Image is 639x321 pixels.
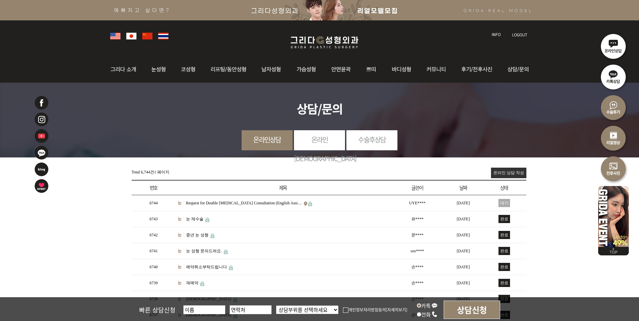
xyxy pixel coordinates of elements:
[498,231,510,239] span: 완료
[255,56,289,83] img: 남자성형
[419,56,454,83] img: 커뮤니티
[431,302,438,308] img: kakao_icon.png
[343,307,386,312] label: 개인정보처리방침동의
[34,95,49,110] img: 페이스북
[206,218,209,222] img: 비밀글
[34,112,49,127] img: 인스타그램
[346,130,397,149] a: 수술후상담
[132,259,176,275] td: 6740
[186,217,203,221] a: 눈 재수술
[598,153,629,184] img: 수술전후사진
[132,291,176,307] td: 6738
[445,291,482,307] td: [DATE]
[384,56,419,83] img: 바디성형
[308,202,312,206] img: 비밀글
[343,307,348,313] img: checkbox.png
[444,301,500,319] input: 상담신청
[34,179,49,193] img: 이벤트
[183,305,225,314] input: 이름
[132,211,176,227] td: 6743
[132,180,176,195] th: 번호
[445,211,482,227] td: [DATE]
[242,130,293,149] a: 온라인상담
[598,61,629,92] img: 카톡상담
[178,216,184,222] a: 눈
[445,275,482,291] td: [DATE]
[132,170,154,174] span: Total 6,744건
[598,122,629,153] img: 리얼영상
[498,263,510,271] span: 완료
[178,280,184,286] a: 눈
[598,247,629,255] img: 위로가기
[132,243,176,259] td: 6741
[502,56,532,83] img: 상담/문의
[431,311,438,317] img: call_icon.png
[492,33,501,37] img: info_text.jpg
[491,168,526,178] a: 온라인 상담 작성
[142,33,152,39] img: global_china.png
[224,250,228,254] img: 비밀글
[178,200,184,206] a: 눈
[158,33,168,39] img: global_thailand.png
[186,281,198,285] a: 재예약
[482,180,526,195] th: 상태
[289,56,324,83] img: 가슴성형
[598,31,629,61] img: 온라인상담
[176,180,390,195] th: 제목
[229,266,233,270] img: 비밀글
[445,259,482,275] td: [DATE]
[512,33,528,37] img: logout_text.jpg
[132,227,176,243] td: 6742
[110,33,120,39] img: global_usa.png
[34,129,49,143] img: 유투브
[417,302,438,309] label: 카톡
[498,247,510,255] span: 완료
[126,33,136,39] img: global_japan.png
[34,145,49,160] img: 카카오톡
[186,297,231,301] a: [DEMOGRAPHIC_DATA]
[174,56,203,83] img: 코성형
[445,243,482,259] td: [DATE]
[459,184,467,191] a: 날짜
[454,56,502,83] img: 후기/전후사진
[186,265,227,269] a: 예약취소부탁드립니다
[498,215,510,223] span: 완료
[359,56,384,83] img: 쁘띠
[324,56,359,83] img: 안면윤곽
[390,180,445,195] th: 글쓴이
[132,168,170,175] div: 1 페이지
[203,56,255,83] img: 동안성형
[34,162,49,177] img: 네이버블로그
[144,56,174,83] img: 눈성형
[417,312,421,317] input: 전화
[498,199,510,207] span: 대기
[417,311,438,318] label: 전화
[186,201,302,205] a: Request for Double [MEDICAL_DATA] Consultation (English Assi…
[417,303,421,308] input: 카톡
[178,248,184,254] a: 눈
[186,249,222,253] a: 눈 성형 문의드려요.
[200,282,204,286] img: 비밀글
[178,232,184,238] a: 눈
[498,279,510,287] span: 완료
[211,234,214,238] img: 비밀글
[107,56,144,83] img: 그리다소개
[132,195,176,211] td: 6744
[445,195,482,211] td: [DATE]
[178,264,184,270] a: 눈
[386,307,407,312] a: [자세히보기]
[598,92,629,122] img: 수술후기
[304,202,307,206] img: 새글
[598,184,629,247] img: 이벤트
[178,296,184,302] a: 눈
[132,275,176,291] td: 6739
[186,233,209,237] a: 중년 눈 성형
[284,34,365,50] img: 그리다성형외과
[445,227,482,243] td: [DATE]
[139,305,176,314] span: 빠른 상담신청
[498,295,510,303] span: 완료
[294,130,345,168] a: 온라인[DEMOGRAPHIC_DATA]
[230,305,272,314] input: 연락처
